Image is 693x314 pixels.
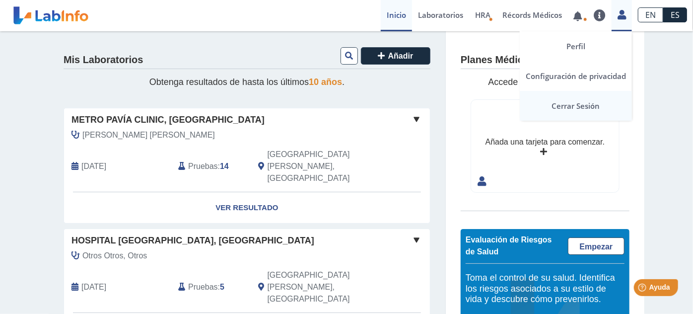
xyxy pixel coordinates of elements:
[309,77,342,87] span: 10 años
[81,160,106,172] span: 2025-09-29
[488,77,602,87] span: Accede y maneja sus planes
[220,283,224,291] b: 5
[520,91,632,121] a: Cerrar Sesión
[268,149,377,184] span: San Juan, PR
[638,7,663,22] a: EN
[361,47,430,65] button: Añadir
[466,273,624,305] h5: Toma el control de su salud. Identifica los riesgos asociados a su estilo de vida y descubre cómo...
[71,113,265,127] span: Metro Pavía Clinic, [GEOGRAPHIC_DATA]
[520,61,632,91] a: Configuración de privacidad
[388,52,414,60] span: Añadir
[466,235,552,256] span: Evaluación de Riesgos de Salud
[461,54,535,66] h4: Planes Médicos
[171,269,251,305] div: :
[81,281,106,293] span: 2025-01-13
[82,250,147,262] span: Otros Otros, Otros
[605,275,682,303] iframe: Help widget launcher
[485,136,605,148] div: Añada una tarjeta para comenzar.
[82,129,215,141] span: Conaway Lanuza, Ralph
[71,234,314,247] span: Hospital [GEOGRAPHIC_DATA], [GEOGRAPHIC_DATA]
[149,77,345,87] span: Obtenga resultados de hasta los últimos .
[520,31,632,61] a: Perfil
[220,162,229,170] b: 14
[64,192,430,224] a: Ver Resultado
[475,10,490,20] span: HRA
[663,7,687,22] a: ES
[188,160,217,172] span: Pruebas
[171,149,251,184] div: :
[64,54,143,66] h4: Mis Laboratorios
[580,242,613,251] span: Empezar
[268,269,377,305] span: San Juan, PR
[188,281,217,293] span: Pruebas
[568,237,624,255] a: Empezar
